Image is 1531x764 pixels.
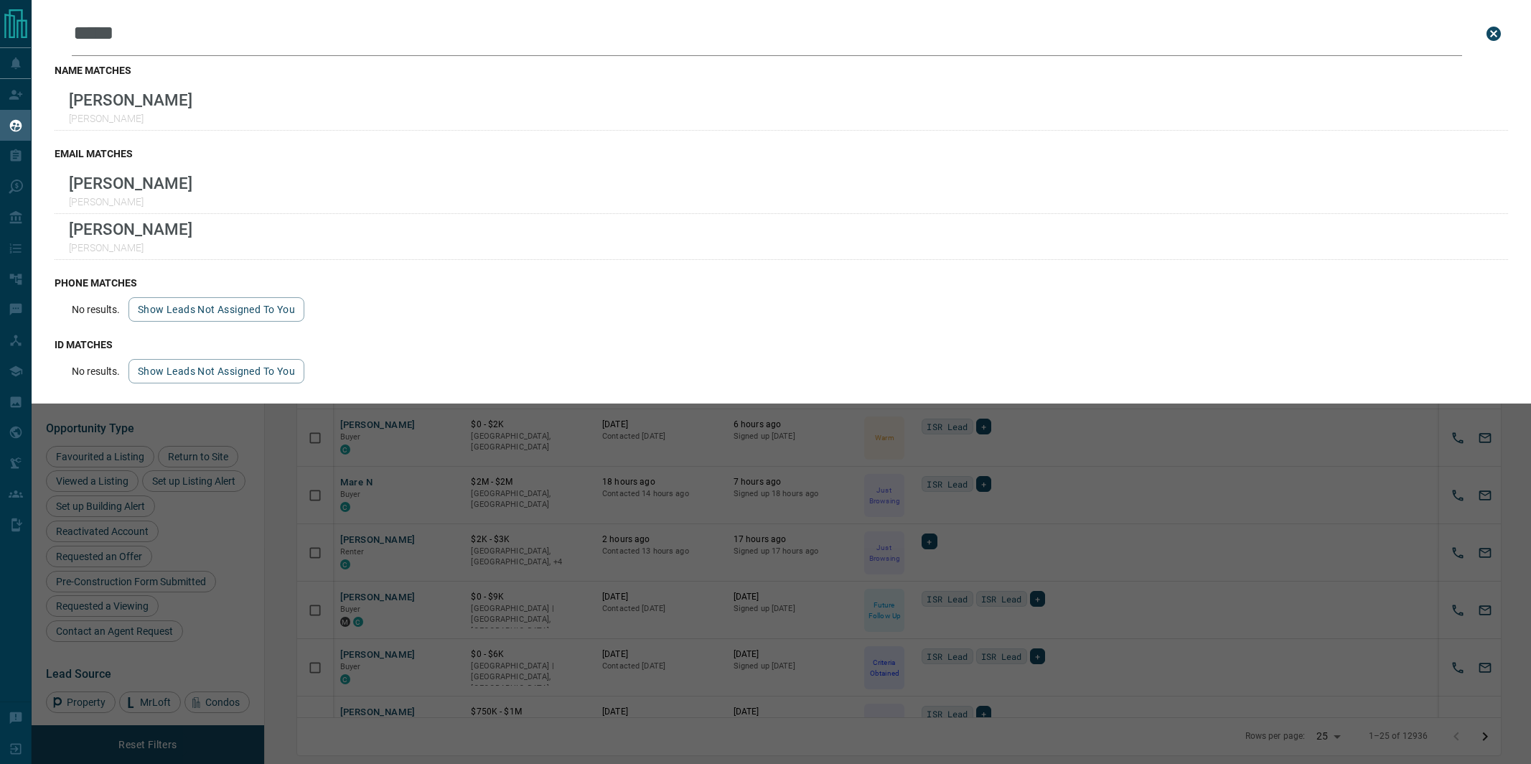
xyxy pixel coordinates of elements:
[69,90,192,109] p: [PERSON_NAME]
[55,65,1508,76] h3: name matches
[55,148,1508,159] h3: email matches
[72,365,120,377] p: No results.
[128,359,304,383] button: show leads not assigned to you
[55,277,1508,289] h3: phone matches
[55,339,1508,350] h3: id matches
[69,196,192,208] p: [PERSON_NAME]
[72,304,120,315] p: No results.
[69,220,192,238] p: [PERSON_NAME]
[69,174,192,192] p: [PERSON_NAME]
[128,297,304,322] button: show leads not assigned to you
[69,113,192,124] p: [PERSON_NAME]
[1479,19,1508,48] button: close search bar
[69,242,192,253] p: [PERSON_NAME]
